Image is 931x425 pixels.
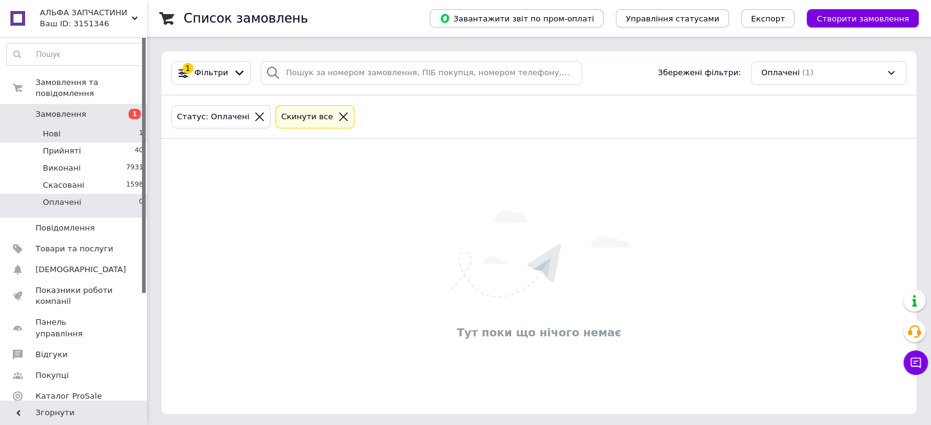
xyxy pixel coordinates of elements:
h1: Список замовлень [184,11,308,26]
span: Оплачені [761,67,800,79]
span: Покупці [36,370,69,381]
button: Чат з покупцем [903,350,928,375]
span: 1 [139,128,143,139]
span: Замовлення [36,109,86,120]
button: Створити замовлення [807,9,919,28]
span: Прийняті [43,146,81,157]
span: (1) [802,68,813,77]
button: Експорт [741,9,795,28]
span: АЛЬФА ЗАПЧАСТИНИ [40,7,132,18]
span: Управління статусами [626,14,719,23]
span: Каталог ProSale [36,391,102,402]
div: Ваш ID: 3151346 [40,18,147,29]
span: Нові [43,128,61,139]
span: Оплачені [43,197,81,208]
span: Замовлення та повідомлення [36,77,147,99]
span: Створити замовлення [817,14,909,23]
div: Cкинути все [279,111,335,124]
span: Завантажити звіт по пром-оплаті [439,13,594,24]
span: Панель управління [36,317,113,339]
span: 0 [139,197,143,208]
span: Виконані [43,163,81,174]
span: Відгуки [36,349,67,360]
div: 1 [182,63,193,74]
a: Створити замовлення [795,13,919,23]
button: Завантажити звіт по пром-оплаті [430,9,604,28]
span: Товари та послуги [36,243,113,254]
span: 7931 [126,163,143,174]
span: Повідомлення [36,223,95,234]
span: 1598 [126,180,143,191]
span: Експорт [751,14,785,23]
input: Пошук [7,43,144,65]
span: Збережені фільтри: [658,67,741,79]
span: 1 [129,109,141,119]
span: Фільтри [195,67,228,79]
span: Показники роботи компанії [36,285,113,307]
button: Управління статусами [616,9,729,28]
span: Скасовані [43,180,84,191]
span: 40 [135,146,143,157]
span: [DEMOGRAPHIC_DATA] [36,264,126,275]
div: Тут поки що нічого немає [168,325,910,340]
input: Пошук за номером замовлення, ПІБ покупця, номером телефону, Email, номером накладної [261,61,582,85]
div: Статус: Оплачені [174,111,252,124]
